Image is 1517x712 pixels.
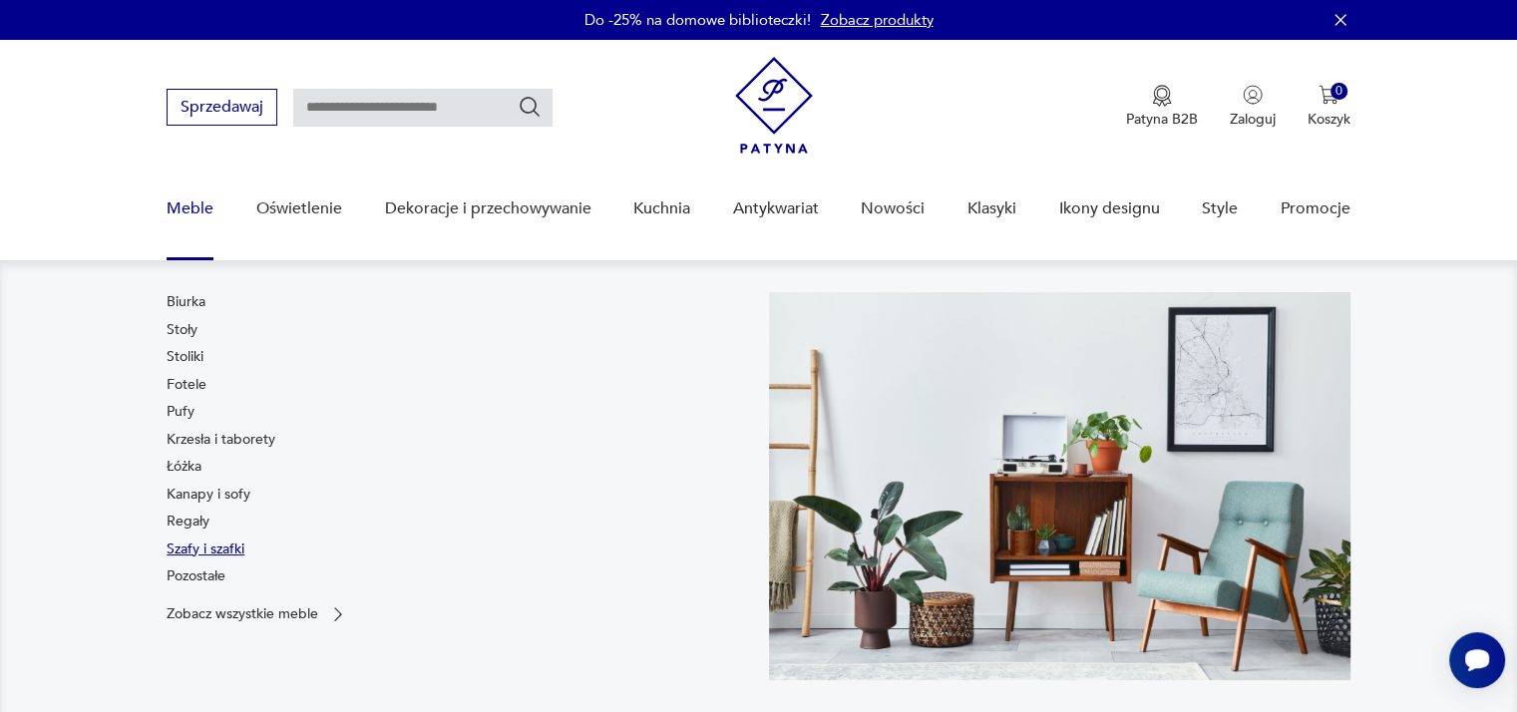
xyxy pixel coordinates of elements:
a: Szafy i szafki [167,539,244,559]
a: Kanapy i sofy [167,485,250,505]
a: Zobacz wszystkie meble [167,604,348,624]
img: Ikona koszyka [1319,85,1338,105]
a: Biurka [167,292,205,312]
button: 0Koszyk [1308,85,1350,129]
a: Pufy [167,402,194,422]
a: Krzesła i taborety [167,430,275,450]
p: Zobacz wszystkie meble [167,607,318,620]
img: Patyna - sklep z meblami i dekoracjami vintage [735,57,813,154]
a: Meble [167,171,213,247]
button: Patyna B2B [1126,85,1198,129]
p: Koszyk [1308,110,1350,129]
a: Dekoracje i przechowywanie [384,171,590,247]
a: Stoły [167,320,197,340]
img: 969d9116629659dbb0bd4e745da535dc.jpg [769,292,1350,680]
a: Promocje [1281,171,1350,247]
button: Zaloguj [1230,85,1276,129]
a: Regały [167,512,209,532]
p: Zaloguj [1230,110,1276,129]
a: Style [1202,171,1238,247]
p: Patyna B2B [1126,110,1198,129]
a: Nowości [861,171,925,247]
button: Szukaj [518,95,542,119]
img: Ikona medalu [1152,85,1172,107]
a: Klasyki [967,171,1016,247]
a: Ikona medaluPatyna B2B [1126,85,1198,129]
iframe: Smartsupp widget button [1449,632,1505,688]
a: Antykwariat [733,171,819,247]
img: Ikonka użytkownika [1243,85,1263,105]
p: Do -25% na domowe biblioteczki! [584,10,811,30]
a: Ikony designu [1058,171,1159,247]
a: Zobacz produkty [821,10,934,30]
a: Stoliki [167,347,203,367]
a: Łóżka [167,457,201,477]
a: Oświetlenie [256,171,342,247]
div: 0 [1330,83,1347,100]
a: Fotele [167,375,206,395]
a: Pozostałe [167,566,225,586]
a: Kuchnia [633,171,690,247]
button: Sprzedawaj [167,89,277,126]
a: Sprzedawaj [167,102,277,116]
